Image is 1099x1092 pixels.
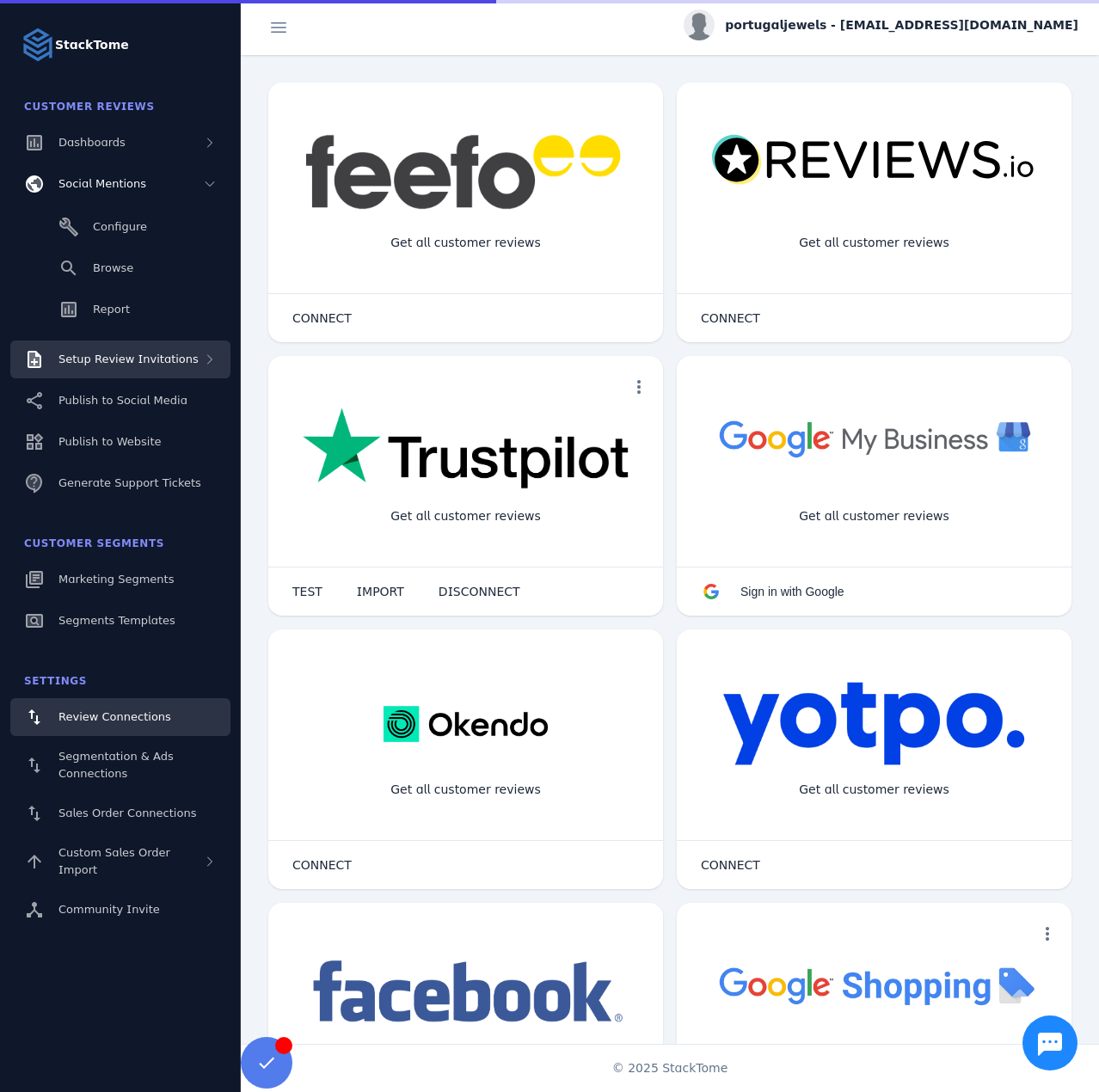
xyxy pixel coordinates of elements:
button: CONNECT [684,848,777,882]
button: more [1030,917,1065,951]
button: more [622,370,656,404]
a: Publish to Website [10,423,230,461]
strong: StackTome [55,36,129,54]
span: Setup Review Invitations [58,353,199,365]
div: Get all customer reviews [785,494,963,539]
span: Custom Sales Order Import [58,846,170,876]
span: Publish to Social Media [58,394,187,407]
span: Customer Reviews [24,101,155,113]
img: Logo image [21,28,55,62]
span: Community Invite [58,903,160,916]
button: DISCONNECT [421,574,537,609]
button: TEST [275,574,340,609]
span: Report [93,303,130,316]
span: Settings [24,675,87,687]
span: CONNECT [292,312,352,324]
img: trustpilot.png [303,408,629,492]
a: Publish to Social Media [10,382,230,420]
a: Marketing Segments [10,561,230,598]
span: portugaljewels - [EMAIL_ADDRESS][DOMAIN_NAME] [725,16,1078,34]
a: Report [10,291,230,328]
button: CONNECT [684,301,777,335]
span: Configure [93,220,147,233]
span: CONNECT [701,859,760,871]
button: portugaljewels - [EMAIL_ADDRESS][DOMAIN_NAME] [684,9,1078,40]
div: Get all customer reviews [785,767,963,813]
span: Sales Order Connections [58,807,196,819]
span: Segments Templates [58,614,175,627]
span: © 2025 StackTome [612,1059,728,1077]
span: Browse [93,261,133,274]
span: TEST [292,586,322,598]
div: Get all customer reviews [377,767,555,813]
button: IMPORT [340,574,421,609]
div: Import Products from Google [772,1040,975,1086]
img: yotpo.png [722,681,1026,767]
span: Segmentation & Ads Connections [58,750,174,780]
div: Get all customer reviews [377,494,555,539]
span: CONNECT [292,859,352,871]
img: okendo.webp [384,681,548,767]
span: Customer Segments [24,537,164,549]
a: Generate Support Tickets [10,464,230,502]
span: Dashboards [58,136,126,149]
a: Configure [10,208,230,246]
span: Marketing Segments [58,573,174,586]
a: Community Invite [10,891,230,929]
span: IMPORT [357,586,404,598]
span: Generate Support Tickets [58,476,201,489]
img: profile.jpg [684,9,715,40]
span: Social Mentions [58,177,146,190]
span: CONNECT [701,312,760,324]
button: Sign in with Google [684,574,862,609]
span: Publish to Website [58,435,161,448]
img: googleshopping.png [711,954,1037,1015]
img: reviewsio.svg [711,134,1037,187]
a: Sales Order Connections [10,794,230,832]
a: Review Connections [10,698,230,736]
img: googlebusiness.png [711,408,1037,469]
img: feefo.png [303,134,629,210]
span: Review Connections [58,710,171,723]
button: CONNECT [275,848,369,882]
a: Segments Templates [10,602,230,640]
button: CONNECT [275,301,369,335]
img: facebook.png [303,954,629,1031]
a: Browse [10,249,230,287]
div: Get all customer reviews [785,220,963,266]
span: DISCONNECT [439,586,520,598]
div: Get all customer reviews [377,220,555,266]
span: Sign in with Google [740,585,844,598]
a: Segmentation & Ads Connections [10,739,230,791]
